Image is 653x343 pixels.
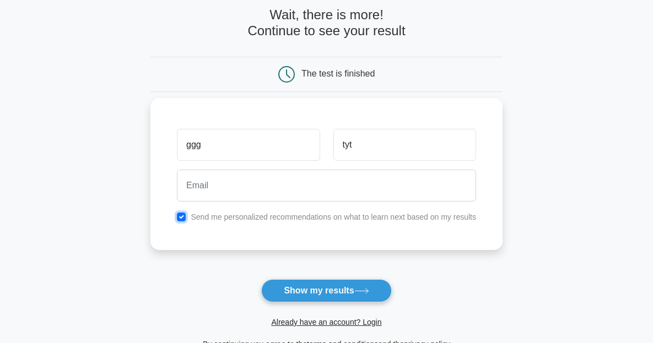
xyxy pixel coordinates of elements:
input: Last name [333,129,476,161]
input: Email [177,170,476,202]
label: Send me personalized recommendations on what to learn next based on my results [191,213,476,221]
button: Show my results [261,279,391,302]
a: Already have an account? Login [271,318,381,326]
div: The test is finished [301,69,375,78]
input: First name [177,129,320,161]
h4: Wait, there is more! Continue to see your result [150,7,503,39]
